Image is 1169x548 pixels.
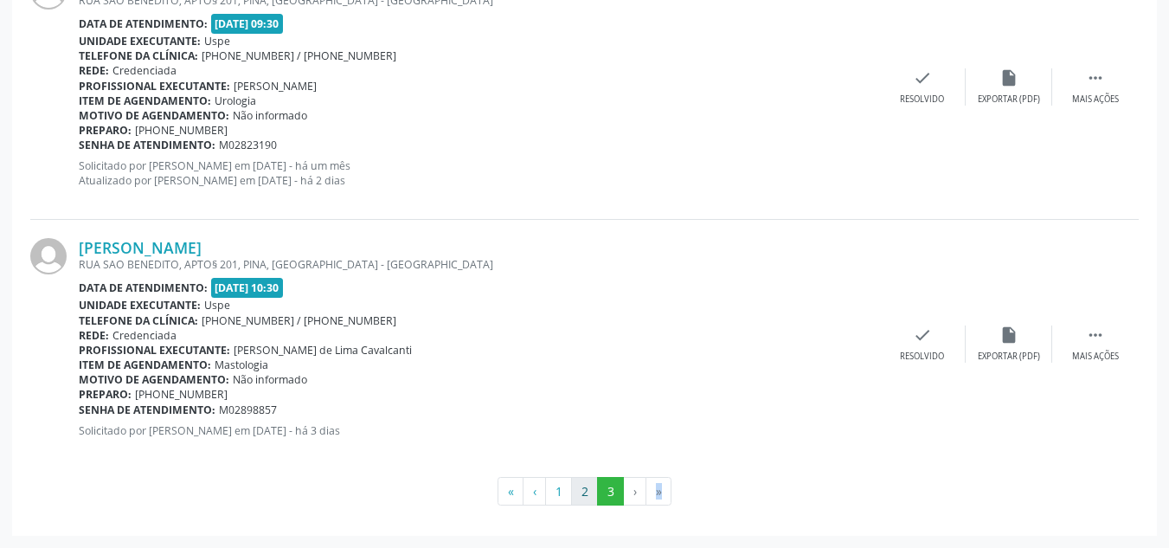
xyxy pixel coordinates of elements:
i:  [1086,326,1105,345]
div: Exportar (PDF) [978,351,1040,363]
div: Mais ações [1072,351,1119,363]
b: Unidade executante: [79,298,201,313]
span: Uspe [204,298,230,313]
span: Uspe [204,34,230,48]
b: Rede: [79,328,109,343]
span: Urologia [215,93,256,108]
b: Senha de atendimento: [79,403,215,417]
b: Profissional executante: [79,79,230,93]
div: Exportar (PDF) [978,93,1040,106]
span: [PHONE_NUMBER] / [PHONE_NUMBER] [202,48,396,63]
span: Mastologia [215,358,268,372]
button: Go to previous page [523,477,546,506]
img: img [30,238,67,274]
button: Go to first page [498,477,523,506]
span: Não informado [233,372,307,387]
span: [PHONE_NUMBER] [135,387,228,402]
a: [PERSON_NAME] [79,238,202,257]
b: Item de agendamento: [79,358,211,372]
div: Mais ações [1072,93,1119,106]
span: [PHONE_NUMBER] [135,123,228,138]
span: [DATE] 10:30 [211,278,284,298]
span: [PHONE_NUMBER] / [PHONE_NUMBER] [202,313,396,328]
button: Go to page 2 [571,477,598,506]
b: Telefone da clínica: [79,48,198,63]
b: Rede: [79,63,109,78]
b: Preparo: [79,387,132,402]
i: insert_drive_file [999,68,1018,87]
p: Solicitado por [PERSON_NAME] em [DATE] - há um mês Atualizado por [PERSON_NAME] em [DATE] - há 2 ... [79,158,879,188]
b: Telefone da clínica: [79,313,198,328]
i:  [1086,68,1105,87]
b: Item de agendamento: [79,93,211,108]
span: Credenciada [112,63,177,78]
button: Go to page 1 [545,477,572,506]
p: Solicitado por [PERSON_NAME] em [DATE] - há 3 dias [79,423,879,438]
b: Data de atendimento: [79,16,208,31]
i: check [913,326,932,345]
span: [PERSON_NAME] [234,79,317,93]
b: Data de atendimento: [79,280,208,295]
span: Credenciada [112,328,177,343]
b: Preparo: [79,123,132,138]
b: Unidade executante: [79,34,201,48]
div: Resolvido [900,93,944,106]
span: M02823190 [219,138,277,152]
b: Motivo de agendamento: [79,372,229,387]
span: M02898857 [219,403,277,417]
ul: Pagination [30,477,1139,506]
div: RUA SAO BENEDITO, APTO§ 201, PINA, [GEOGRAPHIC_DATA] - [GEOGRAPHIC_DATA] [79,257,879,272]
i: insert_drive_file [999,326,1018,345]
b: Senha de atendimento: [79,138,215,152]
b: Profissional executante: [79,343,230,358]
b: Motivo de agendamento: [79,108,229,123]
i: check [913,68,932,87]
div: Resolvido [900,351,944,363]
span: Não informado [233,108,307,123]
span: [PERSON_NAME] de Lima Cavalcanti [234,343,412,358]
span: [DATE] 09:30 [211,14,284,34]
button: Go to page 3 [597,477,624,506]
